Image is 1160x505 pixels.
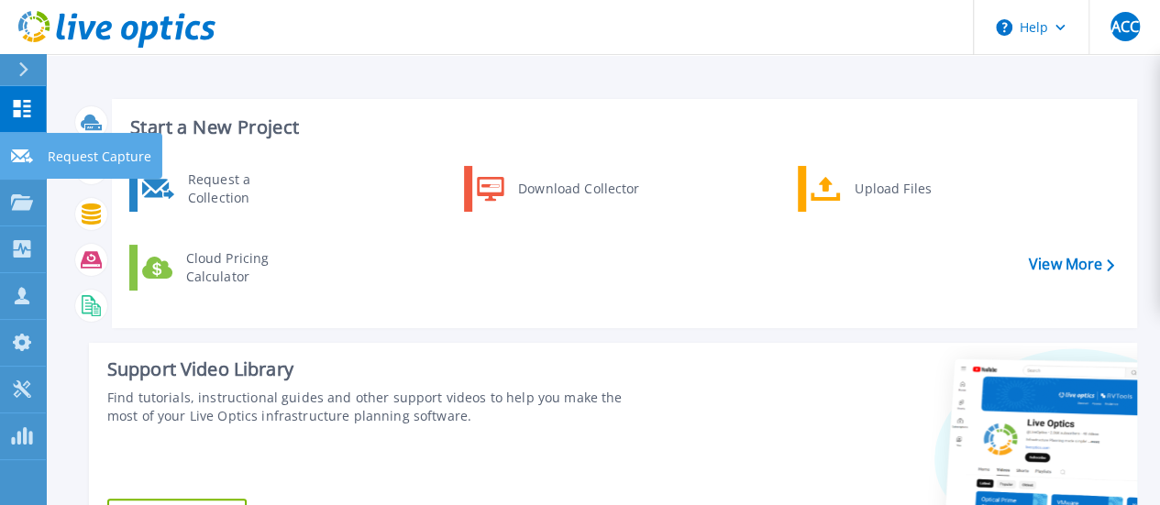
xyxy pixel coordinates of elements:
div: Request a Collection [179,170,313,207]
div: Support Video Library [107,357,652,381]
p: Request Capture [48,133,151,181]
h3: Start a New Project [130,117,1113,137]
div: Download Collector [509,170,647,207]
div: Upload Files [845,170,981,207]
a: Upload Files [798,166,986,212]
div: Find tutorials, instructional guides and other support videos to help you make the most of your L... [107,389,652,425]
a: Download Collector [464,166,652,212]
div: Cloud Pricing Calculator [177,249,313,286]
span: ACC [1110,19,1138,34]
a: Cloud Pricing Calculator [129,245,317,291]
a: View More [1029,256,1114,273]
a: Request a Collection [129,166,317,212]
